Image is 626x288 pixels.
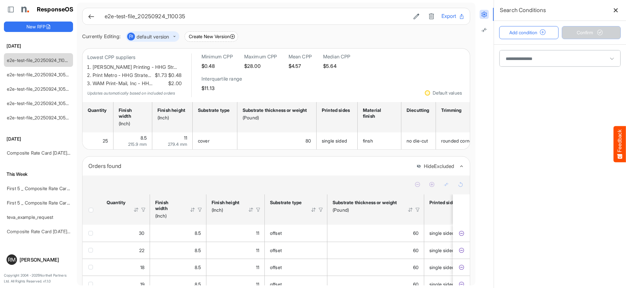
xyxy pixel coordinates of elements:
button: Confirm Progress [562,26,621,39]
h6: e2e-test-file_20250924_110035 [105,14,406,19]
a: teva_example_request [7,214,53,220]
span: 60 [413,281,419,287]
span: 19 [140,281,144,287]
a: e2e-test-file_20250924_110035 [7,57,73,63]
h5: $0.48 [201,63,233,69]
div: Finish height [157,107,185,113]
td: 11 is template cell Column Header httpsnorthellcomontologiesmapping-rulesmeasurementhasfinishsize... [206,242,265,259]
div: Filter Icon [255,207,261,213]
h1: ResponseOS [37,6,74,13]
a: e2e-test-file_20250924_105226 [7,115,74,120]
img: Northell [18,3,31,16]
h5: $28.00 [244,63,277,69]
span: 279.4 mm [168,142,187,147]
a: Composite Rate Card [DATE]_smaller [7,229,84,234]
em: Updates automatically based on included orders [87,91,175,96]
span: 8.5 [195,248,201,253]
div: Filter Icon [415,207,421,213]
div: (Inch) [155,213,181,219]
td: 18 is template cell Column Header httpsnorthellcomontologiesmapping-rulesorderhasquantity [101,259,150,276]
th: Header checkbox [82,194,101,225]
td: 25 is template cell Column Header httpsnorthellcomontologiesmapping-rulesorderhasquantity [82,132,113,149]
div: [PERSON_NAME] [20,257,70,262]
td: 22 is template cell Column Header httpsnorthellcomontologiesmapping-rulesorderhasquantity [101,242,150,259]
button: Export [441,12,465,21]
div: (Pound) [243,115,309,121]
h6: Interquartile range [201,76,242,82]
span: 60 [413,248,419,253]
div: Printed sides [322,107,350,113]
div: Finish height [212,200,240,205]
button: Delete [426,12,436,21]
span: offset [270,281,282,287]
td: 60 is template cell Column Header httpsnorthellcomontologiesmapping-rulesmaterialhasmaterialthick... [327,259,424,276]
td: finsh is template cell Column Header httpsnorthellcomontologiesmapping-rulesmanufacturinghassubst... [358,132,401,149]
td: offset is template cell Column Header httpsnorthellcomontologiesmapping-rulesmaterialhassubstrate... [265,225,327,242]
li: WAM Print-Mail, Inc - HH… [93,80,182,88]
div: Material finish [363,107,394,119]
a: e2e-test-file_20250924_105529 [7,86,74,92]
span: 8.5 [195,281,201,287]
td: fd72eccd-54f9-452b-aa94-9208921166d1 is template cell Column Header [453,242,471,259]
div: Diecutting [407,107,428,113]
td: 60 is template cell Column Header httpsnorthellcomontologiesmapping-rulesmaterialhasmaterialthick... [327,242,424,259]
span: single sided [429,281,455,287]
h6: Maximum CPP [244,53,277,60]
div: Substrate thickness or weight [243,107,309,113]
span: 11 [256,281,259,287]
button: Exclude [458,230,465,236]
button: Add condition [499,26,559,39]
h6: Minimum CPP [201,53,233,60]
td: single sided is template cell Column Header httpsnorthellcomontologiesmapping-rulesmanufacturingh... [317,132,358,149]
div: (Inch) [157,115,185,121]
td: offset is template cell Column Header httpsnorthellcomontologiesmapping-rulesmaterialhassubstrate... [265,242,327,259]
h6: [DATE] [4,135,73,143]
li: [PERSON_NAME] Printing - HHG Str… [93,63,182,71]
h6: Mean CPP [289,53,312,60]
p: Copyright 2004 - 2025 Northell Partners Ltd. All Rights Reserved. v 1.1.0 [4,273,73,284]
button: New RFP [4,22,73,32]
a: First 5 _ Composite Rate Card [DATE] (2) [7,186,92,191]
td: 8.5 is template cell Column Header httpsnorthellcomontologiesmapping-rulesmeasurementhasfinishsiz... [150,225,206,242]
span: $2.00 [167,80,182,88]
button: Edit [411,12,421,21]
td: single sided is template cell Column Header httpsnorthellcomontologiesmapping-rulesmanufacturingh... [424,242,483,259]
span: 8.5 [195,265,201,270]
span: 215.9 mm [128,142,147,147]
td: 8.5 is template cell Column Header httpsnorthellcomontologiesmapping-rulesmeasurementhasfinishsiz... [150,259,206,276]
td: checkbox [82,225,101,242]
span: single sided [429,265,455,270]
span: 11 [256,265,259,270]
h6: This Week [4,171,73,178]
button: Create New Version [185,31,238,42]
div: (Pound) [333,207,399,213]
h6: Median CPP [323,53,350,60]
button: Exclude [458,281,465,288]
td: 11 is template cell Column Header httpsnorthellcomontologiesmapping-rulesmeasurementhasfinishsize... [152,132,193,149]
div: Substrate type [270,200,302,205]
div: Filter Icon [141,207,146,213]
span: 18 [140,265,144,270]
td: 8.5 is template cell Column Header httpsnorthellcomontologiesmapping-rulesmeasurementhasfinishsiz... [113,132,152,149]
h5: $5.64 [323,63,350,69]
div: Filter Icon [197,207,203,213]
td: single sided is template cell Column Header httpsnorthellcomontologiesmapping-rulesmanufacturingh... [424,225,483,242]
span: 8.5 [141,135,147,141]
td: 11 is template cell Column Header httpsnorthellcomontologiesmapping-rulesmeasurementhasfinishsize... [206,259,265,276]
td: 80 is template cell Column Header httpsnorthellcomontologiesmapping-rulesmaterialhasmaterialthick... [237,132,317,149]
td: 578e6e2c-72e4-4ee0-a263-79f7f88fa8c4 is template cell Column Header [453,259,471,276]
span: single sided [429,230,455,236]
span: 22 [139,248,144,253]
div: Quantity [88,107,106,113]
span: $1.73 [154,71,167,80]
td: single sided is template cell Column Header httpsnorthellcomontologiesmapping-rulesmanufacturingh... [424,259,483,276]
div: Finish width [119,107,145,119]
span: 8.5 [195,230,201,236]
span: 60 [413,265,419,270]
td: checkbox [82,242,101,259]
span: 30 [139,230,144,236]
td: 11 is template cell Column Header httpsnorthellcomontologiesmapping-rulesmeasurementhasfinishsize... [206,225,265,242]
span: $0.48 [167,71,182,80]
span: 60 [413,230,419,236]
td: rounded corners is template cell Column Header httpsnorthellcomontologiesmapping-rulesmanufacturi... [436,132,484,149]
